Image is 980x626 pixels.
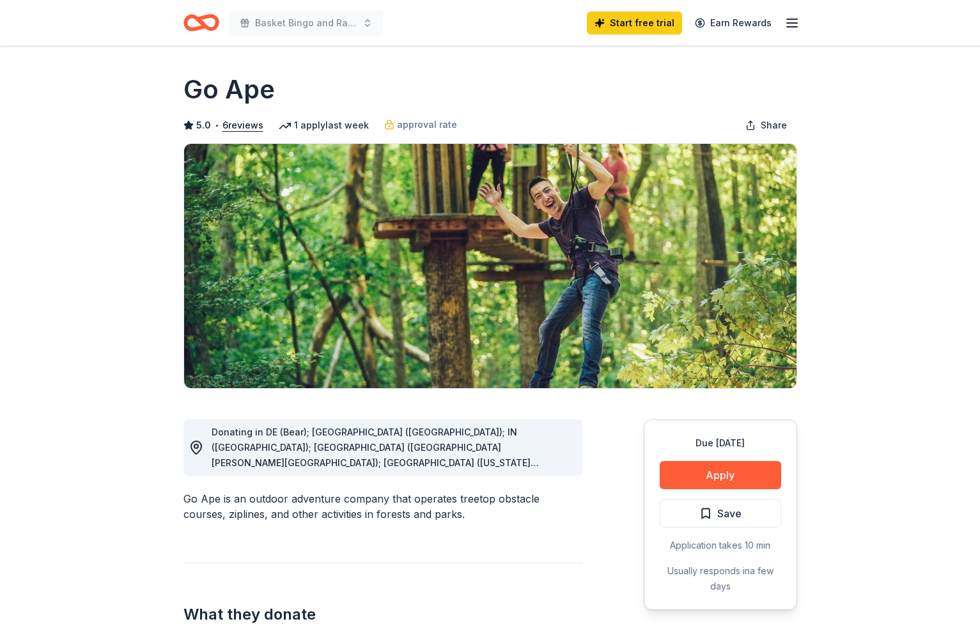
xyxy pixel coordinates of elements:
div: Due [DATE] [660,435,781,451]
span: Share [761,118,787,133]
button: 6reviews [222,118,263,133]
a: Start free trial [587,12,682,35]
div: Go Ape is an outdoor adventure company that operates treetop obstacle courses, ziplines, and othe... [183,491,582,522]
span: Basket Bingo and Raffle 2026 [255,15,357,31]
button: Apply [660,461,781,489]
button: Share [735,113,797,138]
h1: Go Ape [183,72,275,107]
img: Image for Go Ape [184,144,797,388]
span: Save [717,505,742,522]
h2: What they donate [183,604,582,625]
span: Donating in DE (Bear); [GEOGRAPHIC_DATA] ([GEOGRAPHIC_DATA]); IN ([GEOGRAPHIC_DATA]); [GEOGRAPHIC... [212,426,548,560]
button: Save [660,499,781,528]
div: Application takes 10 min [660,538,781,553]
span: approval rate [397,117,457,132]
div: Usually responds in a few days [660,563,781,594]
button: Basket Bingo and Raffle 2026 [229,10,383,36]
a: Earn Rewards [687,12,779,35]
span: • [214,120,219,130]
a: approval rate [384,117,457,132]
a: Home [183,8,219,38]
span: 5.0 [196,118,211,133]
div: 1 apply last week [279,118,369,133]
